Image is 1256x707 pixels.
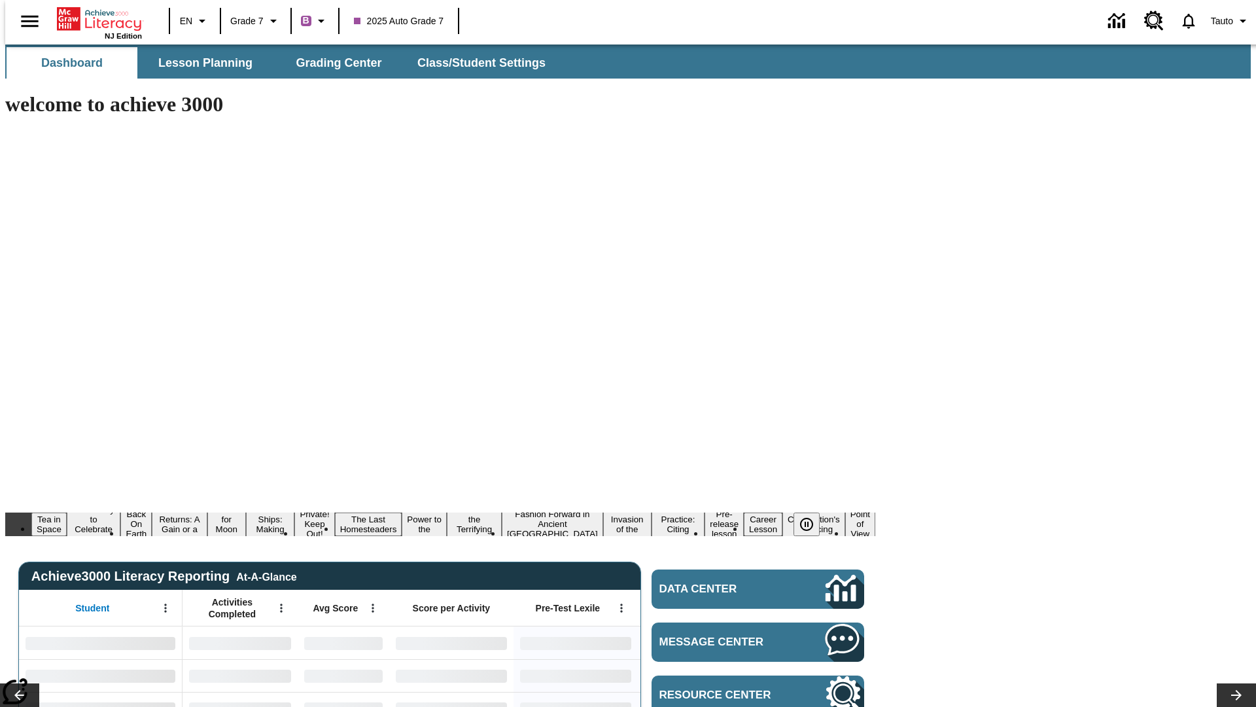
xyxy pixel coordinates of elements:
[57,6,142,32] a: Home
[744,513,782,536] button: Slide 15 Career Lesson
[1217,683,1256,707] button: Lesson carousel, Next
[225,9,287,33] button: Grade: Grade 7, Select a grade
[140,47,271,79] button: Lesson Planning
[652,570,864,609] a: Data Center
[271,598,291,618] button: Open Menu
[536,602,601,614] span: Pre-Test Lexile
[294,507,334,541] button: Slide 7 Private! Keep Out!
[296,56,381,71] span: Grading Center
[5,92,875,117] h1: welcome to achieve 3000
[67,503,121,546] button: Slide 2 Get Ready to Celebrate Juneteenth!
[296,9,334,33] button: Boost Class color is purple. Change class color
[659,636,786,649] span: Message Center
[705,507,744,541] button: Slide 14 Pre-release lesson
[152,503,207,546] button: Slide 4 Free Returns: A Gain or a Drain?
[652,623,864,662] a: Message Center
[273,47,404,79] button: Grading Center
[407,47,556,79] button: Class/Student Settings
[652,503,705,546] button: Slide 13 Mixed Practice: Citing Evidence
[402,503,447,546] button: Slide 9 Solar Power to the People
[298,659,389,692] div: No Data,
[363,598,383,618] button: Open Menu
[5,45,1251,79] div: SubNavbar
[7,47,137,79] button: Dashboard
[1172,4,1206,38] a: Notifications
[189,596,275,620] span: Activities Completed
[75,602,109,614] span: Student
[5,47,557,79] div: SubNavbar
[782,503,845,546] button: Slide 16 The Constitution's Balancing Act
[313,602,358,614] span: Avg Score
[845,507,875,541] button: Slide 17 Point of View
[174,9,216,33] button: Language: EN, Select a language
[354,14,444,28] span: 2025 Auto Grade 7
[502,507,603,541] button: Slide 11 Fashion Forward in Ancient Rome
[230,14,264,28] span: Grade 7
[57,5,142,40] div: Home
[10,2,49,41] button: Open side menu
[105,32,142,40] span: NJ Edition
[1211,14,1233,28] span: Tauto
[603,503,652,546] button: Slide 12 The Invasion of the Free CD
[158,56,253,71] span: Lesson Planning
[236,569,296,583] div: At-A-Glance
[1100,3,1136,39] a: Data Center
[417,56,546,71] span: Class/Student Settings
[659,689,786,702] span: Resource Center
[298,626,389,659] div: No Data,
[207,503,246,546] button: Slide 5 Time for Moon Rules?
[794,513,820,536] button: Pause
[246,503,295,546] button: Slide 6 Cruise Ships: Making Waves
[1136,3,1172,39] a: Resource Center, Will open in new tab
[659,583,782,596] span: Data Center
[794,513,833,536] div: Pause
[183,659,298,692] div: No Data,
[1206,9,1256,33] button: Profile/Settings
[156,598,175,618] button: Open Menu
[447,503,502,546] button: Slide 10 Attack of the Terrifying Tomatoes
[120,507,152,541] button: Slide 3 Back On Earth
[303,12,309,29] span: B
[31,513,67,536] button: Slide 1 Tea in Space
[180,14,192,28] span: EN
[41,56,103,71] span: Dashboard
[612,598,631,618] button: Open Menu
[335,513,402,536] button: Slide 8 The Last Homesteaders
[413,602,491,614] span: Score per Activity
[183,626,298,659] div: No Data,
[31,569,297,584] span: Achieve3000 Literacy Reporting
